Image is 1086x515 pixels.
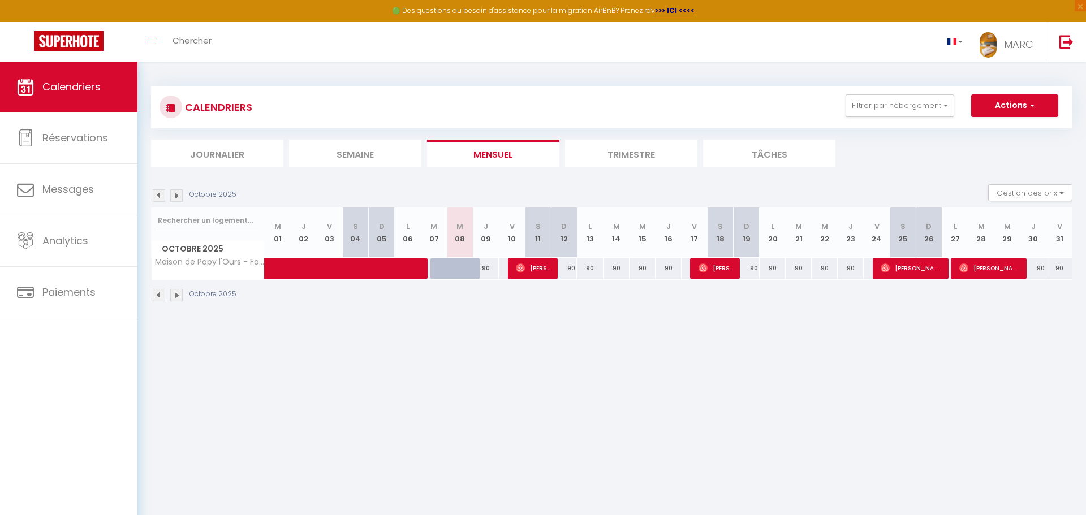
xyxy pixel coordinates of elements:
[1059,34,1074,49] img: logout
[656,207,682,258] th: 16
[516,257,550,279] span: [PERSON_NAME]
[959,257,1020,279] span: [PERSON_NAME]
[703,140,835,167] li: Tâches
[699,257,733,279] span: [PERSON_NAME]
[980,32,997,58] img: ...
[353,221,358,232] abbr: S
[639,221,646,232] abbr: M
[1004,37,1033,51] span: MARC
[708,207,734,258] th: 18
[1046,258,1072,279] div: 90
[874,221,880,232] abbr: V
[510,221,515,232] abbr: V
[864,207,890,258] th: 24
[565,140,697,167] li: Trimestre
[812,207,838,258] th: 22
[786,207,812,258] th: 21
[988,184,1072,201] button: Gestion des prix
[630,258,656,279] div: 90
[42,80,101,94] span: Calendriers
[42,233,88,248] span: Analytics
[561,221,567,232] abbr: D
[189,289,236,300] p: Octobre 2025
[395,207,421,258] th: 06
[692,221,697,232] abbr: V
[994,207,1020,258] th: 29
[173,34,212,46] span: Chercher
[744,221,749,232] abbr: D
[682,207,708,258] th: 17
[656,258,682,279] div: 90
[473,207,499,258] th: 09
[760,207,786,258] th: 20
[978,221,985,232] abbr: M
[954,221,957,232] abbr: L
[613,221,620,232] abbr: M
[577,207,603,258] th: 13
[734,207,760,258] th: 19
[666,221,671,232] abbr: J
[718,221,723,232] abbr: S
[577,258,603,279] div: 90
[1020,207,1046,258] th: 30
[182,94,252,120] h3: CALENDRIERS
[430,221,437,232] abbr: M
[499,207,525,258] th: 10
[291,207,317,258] th: 02
[42,285,96,299] span: Paiements
[916,207,942,258] th: 26
[630,207,656,258] th: 15
[153,258,266,266] span: Maison de Papy l'Ours - Familiale - Climatisée
[604,258,630,279] div: 90
[152,241,264,257] span: Octobre 2025
[734,258,760,279] div: 90
[42,131,108,145] span: Réservations
[1020,258,1046,279] div: 90
[1031,221,1036,232] abbr: J
[1046,207,1072,258] th: 31
[771,221,774,232] abbr: L
[189,189,236,200] p: Octobre 2025
[379,221,385,232] abbr: D
[968,207,994,258] th: 28
[42,182,94,196] span: Messages
[812,258,838,279] div: 90
[158,210,258,231] input: Rechercher un logement...
[525,207,551,258] th: 11
[265,207,291,258] th: 01
[881,257,941,279] span: [PERSON_NAME]
[604,207,630,258] th: 14
[301,221,306,232] abbr: J
[795,221,802,232] abbr: M
[1004,221,1011,232] abbr: M
[536,221,541,232] abbr: S
[421,207,447,258] th: 07
[1057,221,1062,232] abbr: V
[838,207,864,258] th: 23
[926,221,932,232] abbr: D
[821,221,828,232] abbr: M
[369,207,395,258] th: 05
[760,258,786,279] div: 90
[447,207,473,258] th: 08
[942,207,968,258] th: 27
[406,221,410,232] abbr: L
[890,207,916,258] th: 25
[343,207,369,258] th: 04
[900,221,906,232] abbr: S
[551,258,577,279] div: 90
[473,258,499,279] div: 90
[151,140,283,167] li: Journalier
[971,94,1058,117] button: Actions
[327,221,332,232] abbr: V
[838,258,864,279] div: 90
[846,94,954,117] button: Filtrer par hébergement
[848,221,853,232] abbr: J
[551,207,577,258] th: 12
[289,140,421,167] li: Semaine
[427,140,559,167] li: Mensuel
[456,221,463,232] abbr: M
[655,6,695,15] a: >>> ICI <<<<
[164,22,220,62] a: Chercher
